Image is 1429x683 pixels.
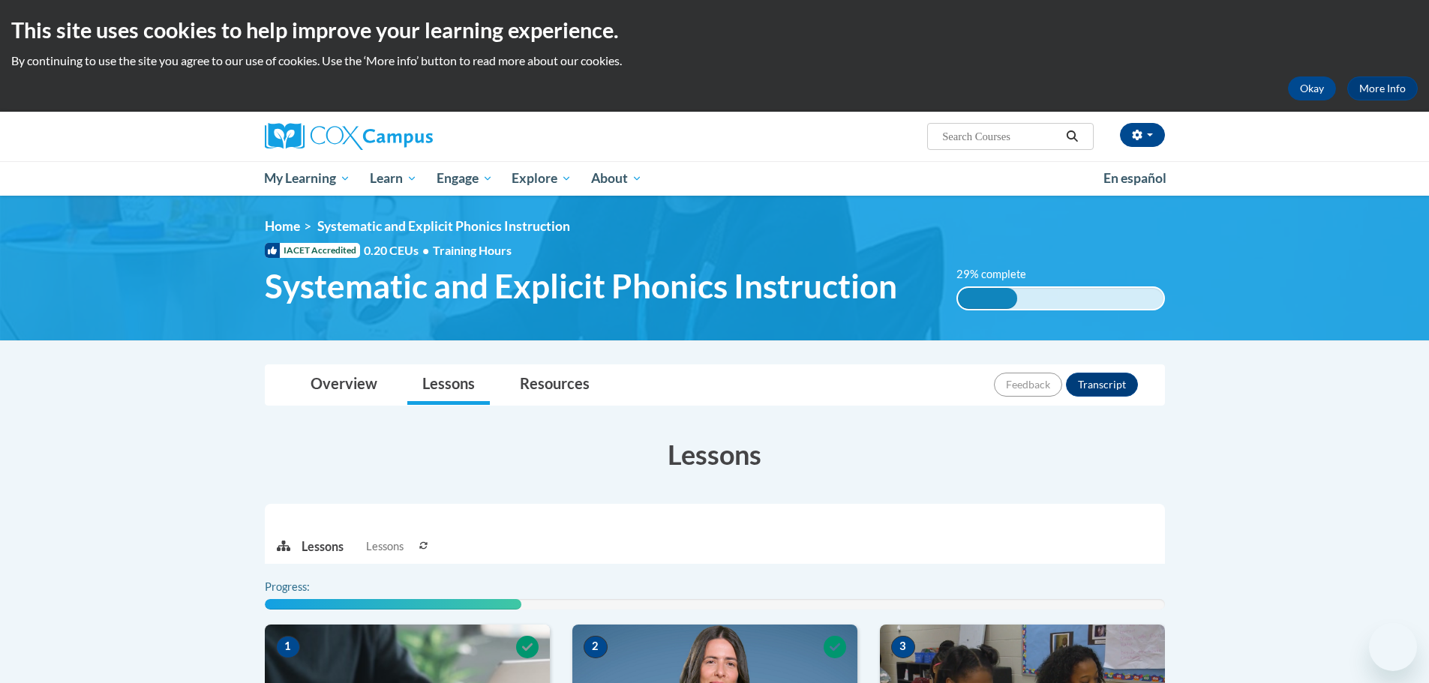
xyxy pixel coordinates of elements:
[505,365,605,405] a: Resources
[265,266,897,306] span: Systematic and Explicit Phonics Instruction
[317,218,570,234] span: Systematic and Explicit Phonics Instruction
[512,169,572,187] span: Explore
[407,365,490,405] a: Lessons
[265,579,351,595] label: Progress:
[265,218,300,234] a: Home
[265,123,433,150] img: Cox Campus
[956,266,1043,283] label: 29% complete
[427,161,503,196] a: Engage
[1288,76,1336,100] button: Okay
[265,123,550,150] a: Cox Campus
[1120,123,1165,147] button: Account Settings
[1369,623,1417,671] iframe: Button to launch messaging window
[502,161,581,196] a: Explore
[11,15,1418,45] h2: This site uses cookies to help improve your learning experience.
[433,243,512,257] span: Training Hours
[891,636,915,658] span: 3
[255,161,361,196] a: My Learning
[302,538,344,555] p: Lessons
[1061,127,1083,145] button: Search
[591,169,642,187] span: About
[364,242,433,259] span: 0.20 CEUs
[1347,76,1418,100] a: More Info
[265,436,1165,473] h3: Lessons
[941,127,1061,145] input: Search Courses
[1103,170,1166,186] span: En español
[581,161,652,196] a: About
[422,243,429,257] span: •
[1066,373,1138,397] button: Transcript
[366,538,404,555] span: Lessons
[370,169,417,187] span: Learn
[360,161,427,196] a: Learn
[437,169,493,187] span: Engage
[958,288,1017,309] div: 29% complete
[994,373,1062,397] button: Feedback
[11,52,1418,69] p: By continuing to use the site you agree to our use of cookies. Use the ‘More info’ button to read...
[264,169,350,187] span: My Learning
[1094,163,1176,194] a: En español
[242,161,1187,196] div: Main menu
[265,243,360,258] span: IACET Accredited
[296,365,392,405] a: Overview
[276,636,300,658] span: 1
[584,636,608,658] span: 2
